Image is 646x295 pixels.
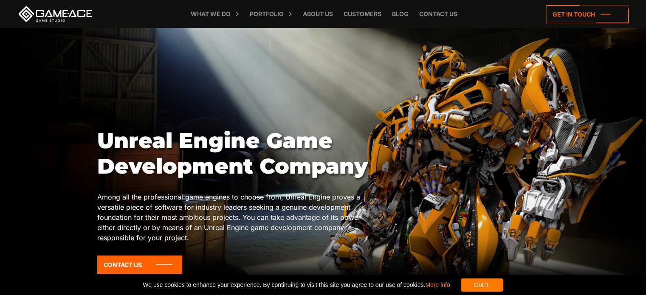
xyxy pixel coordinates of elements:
div: Got it! [461,278,503,292]
span: We use cookies to enhance your experience. By continuing to visit this site you agree to our use ... [143,278,450,292]
a: Get in touch [546,5,629,23]
h1: Unreal Engine Game Development Company [97,128,368,179]
a: Contact Us [97,256,182,274]
a: More info [425,281,450,288]
p: Among all the professional game engines to choose from, Unreal Engine proves a versatile piece of... [97,192,368,243]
